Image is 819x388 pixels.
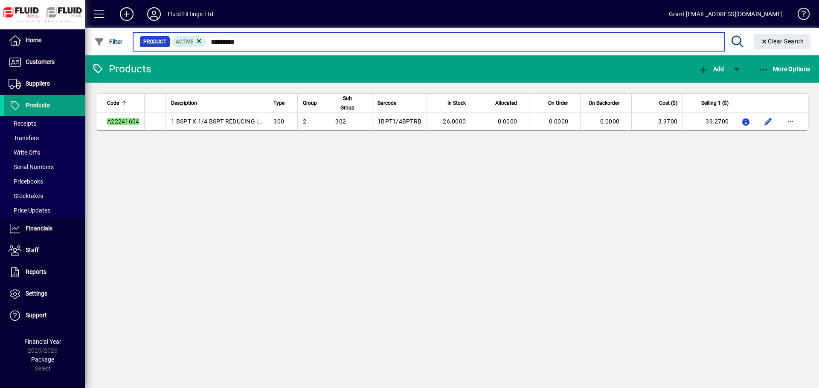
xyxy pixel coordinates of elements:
a: Pricebooks [4,174,85,189]
span: Cost ($) [659,98,677,108]
a: Settings [4,283,85,305]
button: Profile [140,6,168,22]
button: Filter [92,34,125,49]
span: Filter [94,38,123,45]
div: In Stock [432,98,473,108]
button: More options [784,115,797,128]
div: On Backorder [586,98,627,108]
a: Receipts [4,116,85,131]
span: Clear Search [761,38,804,45]
em: A22241604 [107,118,139,125]
td: 39.2700 [682,113,734,130]
a: Suppliers [4,73,85,95]
span: Stocktakes [9,193,43,199]
span: Group [303,98,317,108]
a: Stocktakes [4,189,85,203]
span: On Backorder [589,98,619,108]
a: Write Offs [4,145,85,160]
span: Package [31,356,54,363]
span: Description [171,98,197,108]
span: 26.0000 [443,118,466,125]
a: Home [4,30,85,51]
span: Products [26,102,50,109]
a: Staff [4,240,85,261]
span: Home [26,37,41,43]
span: Add [698,66,724,72]
button: Edit [761,115,775,128]
button: Add [696,61,726,77]
div: Allocated [483,98,525,108]
span: Price Updates [9,207,50,214]
span: Staff [26,247,39,253]
span: Financials [26,225,52,232]
div: Fluid Fittings Ltd [168,7,213,21]
a: Financials [4,218,85,239]
span: 1 BSPT X 1/4 BSPT REDUCING [PERSON_NAME] [171,118,303,125]
span: Sub Group [335,94,359,112]
div: Barcode [378,98,421,108]
span: Suppliers [26,80,50,87]
span: 0.0000 [600,118,620,125]
div: On Order [534,98,576,108]
a: Transfers [4,131,85,145]
span: Pricebooks [9,178,43,185]
div: Group [303,98,325,108]
span: Customers [26,58,55,65]
div: Code [107,98,139,108]
span: 0.0000 [549,118,569,125]
span: Code [107,98,119,108]
span: More Options [758,66,810,72]
span: Financial Year [24,338,61,345]
span: Transfers [9,135,39,141]
td: 3.9700 [631,113,682,130]
span: 302 [335,118,346,125]
div: Sub Group [335,94,367,112]
span: 2 [303,118,306,125]
button: Clear [754,34,811,49]
div: Grant [EMAIL_ADDRESS][DOMAIN_NAME] [669,7,783,21]
span: Type [273,98,285,108]
a: Support [4,305,85,326]
span: 300 [273,118,284,125]
div: Description [171,98,263,108]
span: Barcode [378,98,396,108]
a: Customers [4,52,85,73]
span: Reports [26,268,46,275]
button: More Options [756,61,813,77]
a: Reports [4,262,85,283]
span: 0.0000 [498,118,517,125]
a: Knowledge Base [791,2,808,29]
div: Products [92,62,151,76]
span: 1BPT1/4BPTRB [378,118,421,125]
span: Selling 1 ($) [701,98,729,108]
a: Price Updates [4,203,85,218]
a: Serial Numbers [4,160,85,174]
span: In Stock [447,98,466,108]
span: Serial Numbers [9,164,54,170]
button: Add [113,6,140,22]
span: Write Offs [9,149,40,156]
span: Allocated [495,98,517,108]
div: Type [273,98,292,108]
span: Settings [26,290,47,297]
span: Receipts [9,120,36,127]
span: Product [143,37,166,46]
span: Support [26,312,47,319]
span: On Order [548,98,568,108]
span: Active [176,39,193,45]
mat-chip: Activation Status: Active [172,36,206,47]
